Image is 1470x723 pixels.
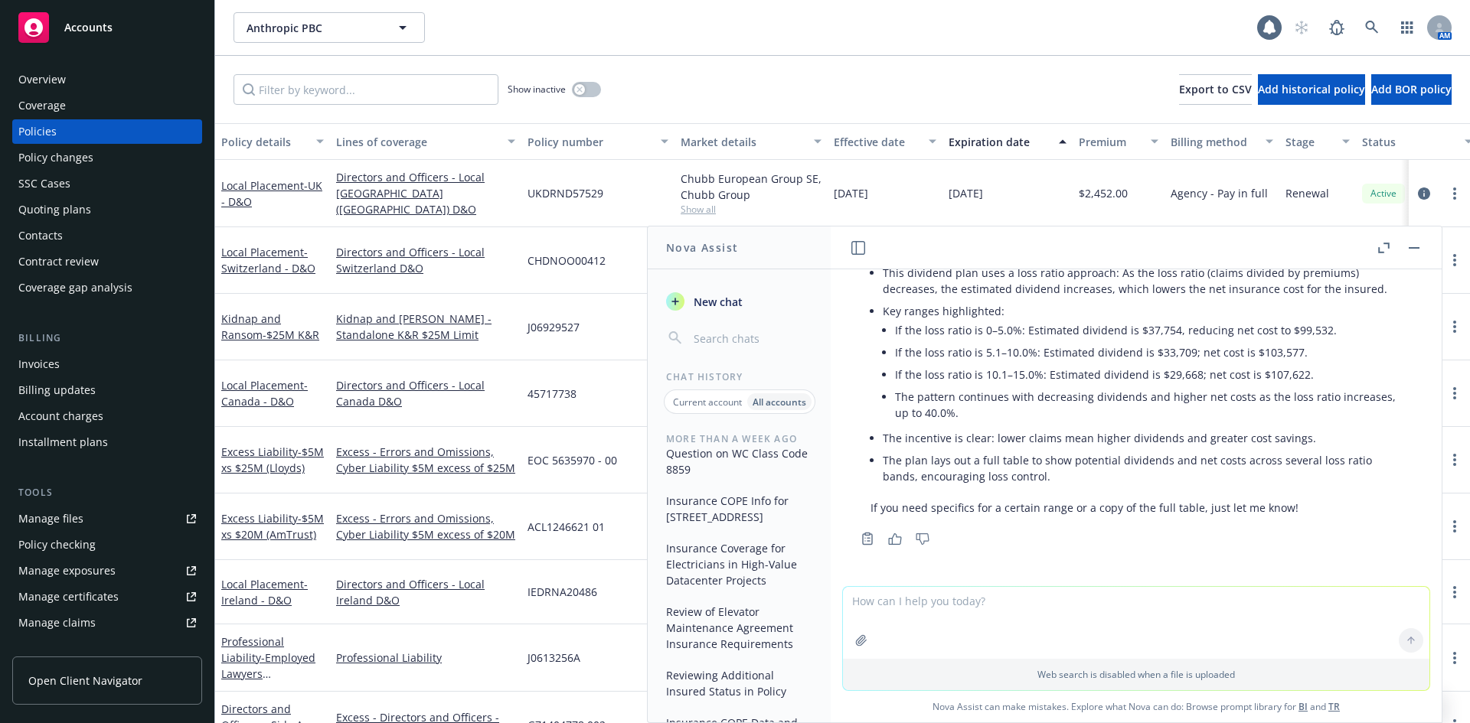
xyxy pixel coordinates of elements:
[834,134,920,150] div: Effective date
[12,404,202,428] a: Account charges
[18,275,132,300] div: Coverage gap analysis
[18,506,83,531] div: Manage files
[221,178,322,209] span: - UK - D&O
[12,119,202,144] a: Policies
[883,300,1402,427] li: Key ranges highlighted:
[12,249,202,274] a: Contract review
[12,378,202,402] a: Billing updates
[336,650,515,666] a: Professional Liability
[1165,123,1279,160] button: Billing method
[691,327,812,349] input: Search chats
[883,449,1402,487] li: The plan lays out a full table to show potential dividends and net costs across several loss rati...
[12,637,202,661] a: Manage BORs
[234,74,498,105] input: Filter by keyword...
[528,584,597,600] span: IEDRNA20486
[861,532,874,546] svg: Copy to clipboard
[1179,82,1252,96] span: Export to CSV
[336,311,515,343] a: Kidnap and [PERSON_NAME] - Standalone K&R $25M Limit
[247,20,379,36] span: Anthropic PBC
[828,123,942,160] button: Effective date
[895,319,1402,341] li: If the loss ratio is 0–5.0%: Estimated dividend is $37,754, reducing net cost to $99,532.
[1445,451,1464,469] a: more
[675,123,828,160] button: Market details
[837,691,1436,722] span: Nova Assist can make mistakes. Explore what Nova can do: Browse prompt library for and
[12,6,202,49] a: Accounts
[681,203,822,216] span: Show all
[221,650,315,713] span: - Employed Lawyers Professional Liability
[28,673,142,689] span: Open Client Navigator
[1079,134,1142,150] div: Premium
[18,430,108,454] div: Installment plans
[942,123,1073,160] button: Expiration date
[528,319,580,335] span: J06929527
[12,275,202,300] a: Coverage gap analysis
[221,178,322,209] a: Local Placement
[18,404,103,428] div: Account charges
[1285,134,1333,150] div: Stage
[221,511,324,542] a: Excess Liability
[12,145,202,170] a: Policy changes
[1285,185,1329,201] span: Renewal
[12,585,202,609] a: Manage certificates
[12,430,202,454] a: Installment plans
[895,341,1402,363] li: If the loss ratio is 5.1–10.0%: Estimated dividend is $33,709; net cost is $103,577.
[215,123,330,160] button: Policy details
[528,185,603,201] span: UKDRND57529
[1445,583,1464,601] a: more
[1286,12,1317,43] a: Start snowing
[1079,185,1128,201] span: $2,452.00
[221,134,307,150] div: Policy details
[1321,12,1352,43] a: Report a Bug
[1258,74,1365,105] button: Add historical policy
[681,171,822,203] div: Chubb European Group SE, Chubb Group
[1171,185,1268,201] span: Agency - Pay in full
[1258,82,1365,96] span: Add historical policy
[221,577,308,607] a: Local Placement
[1328,700,1340,713] a: TR
[1368,187,1399,200] span: Active
[1179,74,1252,105] button: Export to CSV
[336,576,515,608] a: Directors and Officers - Local Ireland D&O
[18,559,116,583] div: Manage exposures
[263,327,319,342] span: - $25M K&R
[528,386,577,402] span: 45717738
[18,223,63,248] div: Contacts
[12,93,202,118] a: Coverage
[1298,700,1308,713] a: BI
[18,93,66,118] div: Coverage
[12,67,202,92] a: Overview
[1279,123,1356,160] button: Stage
[660,288,818,315] button: New chat
[1073,123,1165,160] button: Premium
[12,171,202,196] a: SSC Cases
[336,377,515,409] a: Directors and Officers - Local Canada D&O
[1445,649,1464,667] a: more
[12,506,202,531] a: Manage files
[673,396,742,409] p: Current account
[336,444,515,476] a: Excess - Errors and Omissions, Cyber Liability $5M excess of $25M
[18,637,90,661] div: Manage BORs
[12,485,202,500] div: Tools
[871,500,1402,516] p: If you need specifics for a certain range or a copy of the full table, just let me know!
[18,145,93,170] div: Policy changes
[1445,318,1464,336] a: more
[18,119,57,144] div: Policies
[18,352,60,376] div: Invoices
[12,352,202,376] a: Invoices
[1415,184,1433,203] a: circleInformation
[528,452,617,468] span: EOC 5635970 - 00
[834,185,868,201] span: [DATE]
[12,197,202,222] a: Quoting plans
[1445,184,1464,203] a: more
[852,668,1420,681] p: Web search is disabled when a file is uploaded
[18,171,70,196] div: SSC Cases
[660,599,818,656] button: Review of Elevator Maintenance Agreement Insurance Requirements
[12,559,202,583] a: Manage exposures
[1171,134,1256,150] div: Billing method
[1371,82,1452,96] span: Add BOR policy
[18,67,66,92] div: Overview
[221,577,308,607] span: - Ireland - D&O
[883,427,1402,449] li: The incentive is clear: lower claims mean higher dividends and greater cost savings.
[895,386,1402,424] li: The pattern continues with decreasing dividends and higher net costs as the loss ratio increases,...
